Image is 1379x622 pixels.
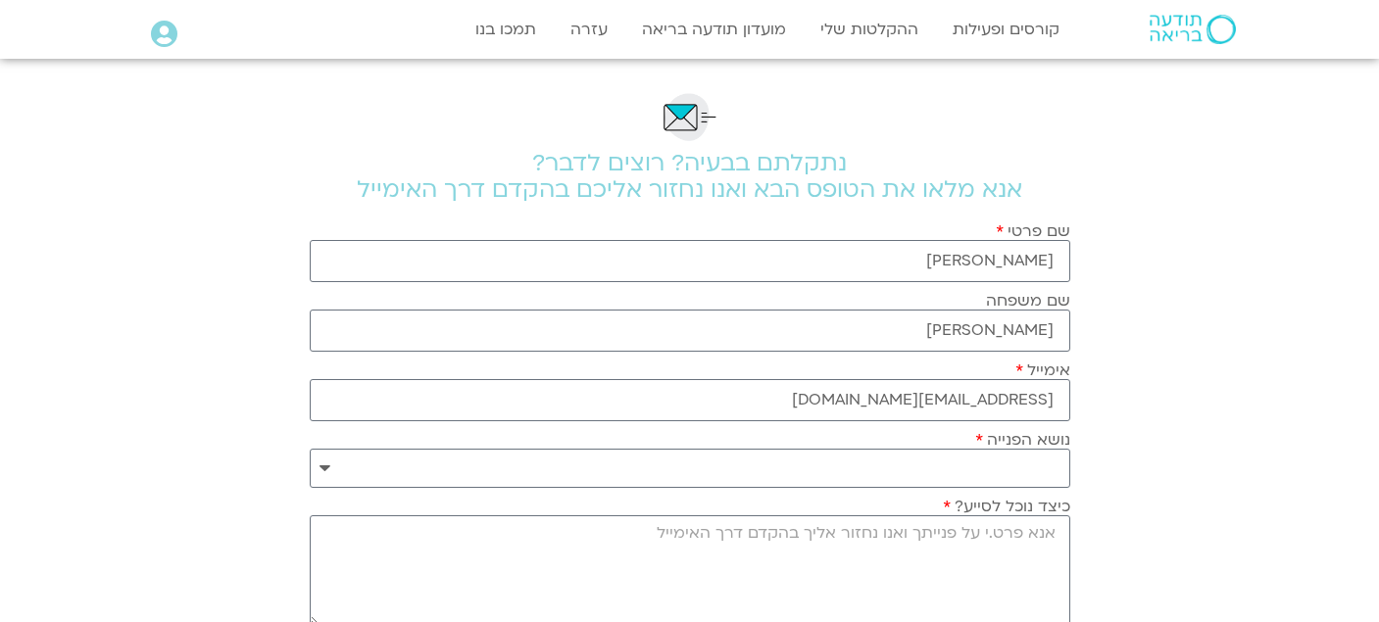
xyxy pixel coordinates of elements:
input: שם משפחה [310,310,1070,352]
a: עזרה [561,11,617,48]
label: כיצד נוכל לסייע? [943,498,1070,515]
label: נושא הפנייה [975,431,1070,449]
label: אימייל [1015,361,1070,379]
label: שם פרטי [996,222,1070,240]
a: קורסים ופעילות [943,11,1069,48]
h2: נתקלתם בבעיה? רוצים לדבר? אנא מלאו את הטופס הבא ואנו נחזור אליכם בהקדם דרך האימייל [310,150,1070,203]
img: תודעה בריאה [1150,15,1236,44]
a: ההקלטות שלי [811,11,928,48]
a: תמכו בנו [466,11,546,48]
a: מועדון תודעה בריאה [632,11,796,48]
label: שם משפחה [986,292,1070,310]
input: שם פרטי [310,240,1070,282]
input: אימייל [310,379,1070,421]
